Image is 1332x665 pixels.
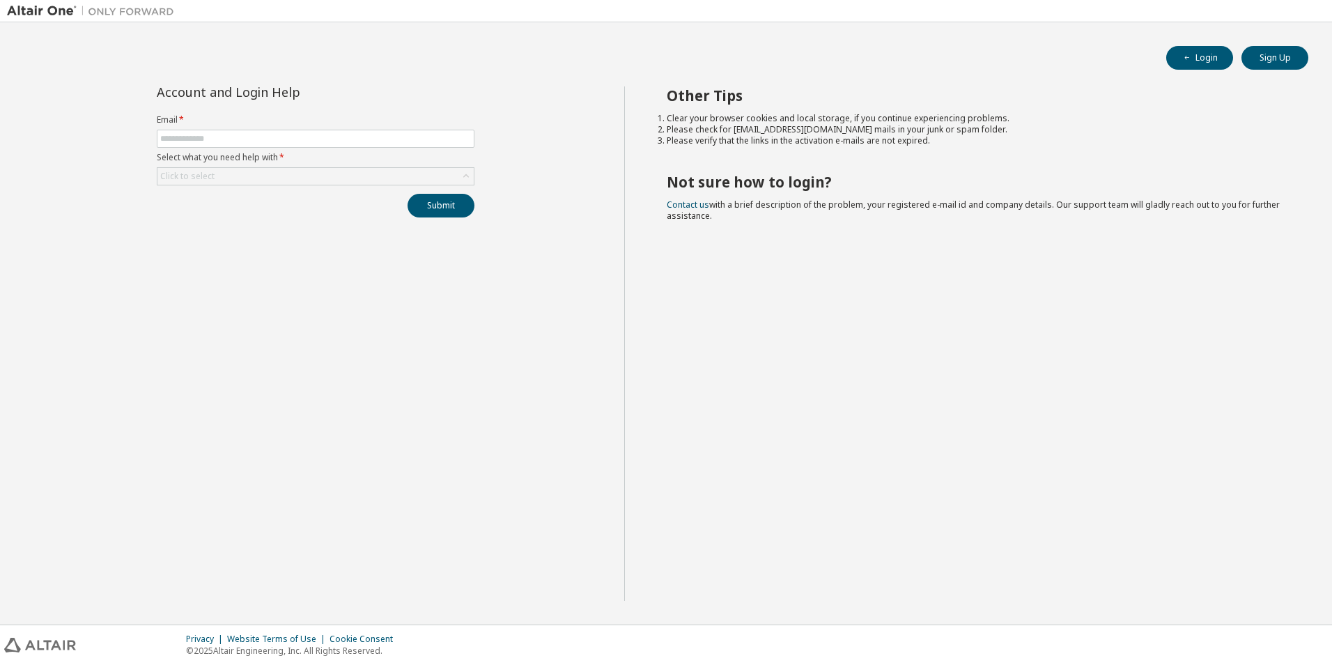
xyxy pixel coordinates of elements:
p: © 2025 Altair Engineering, Inc. All Rights Reserved. [186,645,401,657]
button: Sign Up [1241,46,1308,70]
span: with a brief description of the problem, your registered e-mail id and company details. Our suppo... [667,199,1280,222]
div: Privacy [186,634,227,645]
li: Please verify that the links in the activation e-mails are not expired. [667,135,1284,146]
h2: Other Tips [667,86,1284,105]
a: Contact us [667,199,709,211]
button: Submit [408,194,474,217]
div: Click to select [157,168,474,185]
label: Select what you need help with [157,152,474,163]
img: altair_logo.svg [4,638,76,652]
div: Website Terms of Use [227,634,330,645]
div: Cookie Consent [330,634,401,645]
h2: Not sure how to login? [667,173,1284,191]
button: Login [1166,46,1233,70]
li: Clear your browser cookies and local storage, if you continue experiencing problems. [667,113,1284,124]
div: Click to select [160,171,215,182]
img: Altair One [7,4,181,18]
div: Account and Login Help [157,86,411,98]
label: Email [157,114,474,125]
li: Please check for [EMAIL_ADDRESS][DOMAIN_NAME] mails in your junk or spam folder. [667,124,1284,135]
